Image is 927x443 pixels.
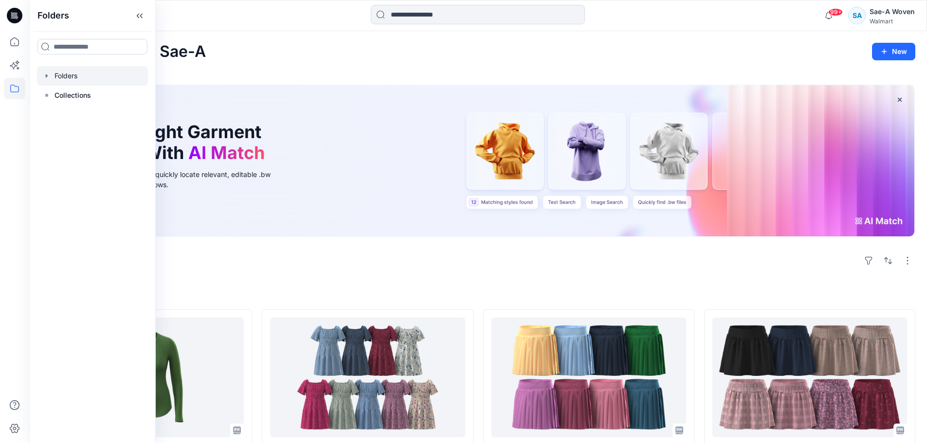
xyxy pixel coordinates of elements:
div: Sae-A Woven [870,6,915,18]
button: New [872,43,915,60]
h1: Find the Right Garment Instantly With [65,122,270,163]
span: 99+ [828,8,843,16]
span: AI Match [188,142,265,163]
a: WN BOW SKIRT [712,318,907,438]
a: WN SMOCKED WAIST DRESS [270,318,465,438]
div: SA [848,7,866,24]
a: AW PLEATED SKORT [491,318,686,438]
div: Use text or image search to quickly locate relevant, editable .bw files for faster design workflows. [65,169,284,190]
p: Collections [55,89,91,101]
div: Walmart [870,18,915,25]
h4: Styles [41,288,915,300]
